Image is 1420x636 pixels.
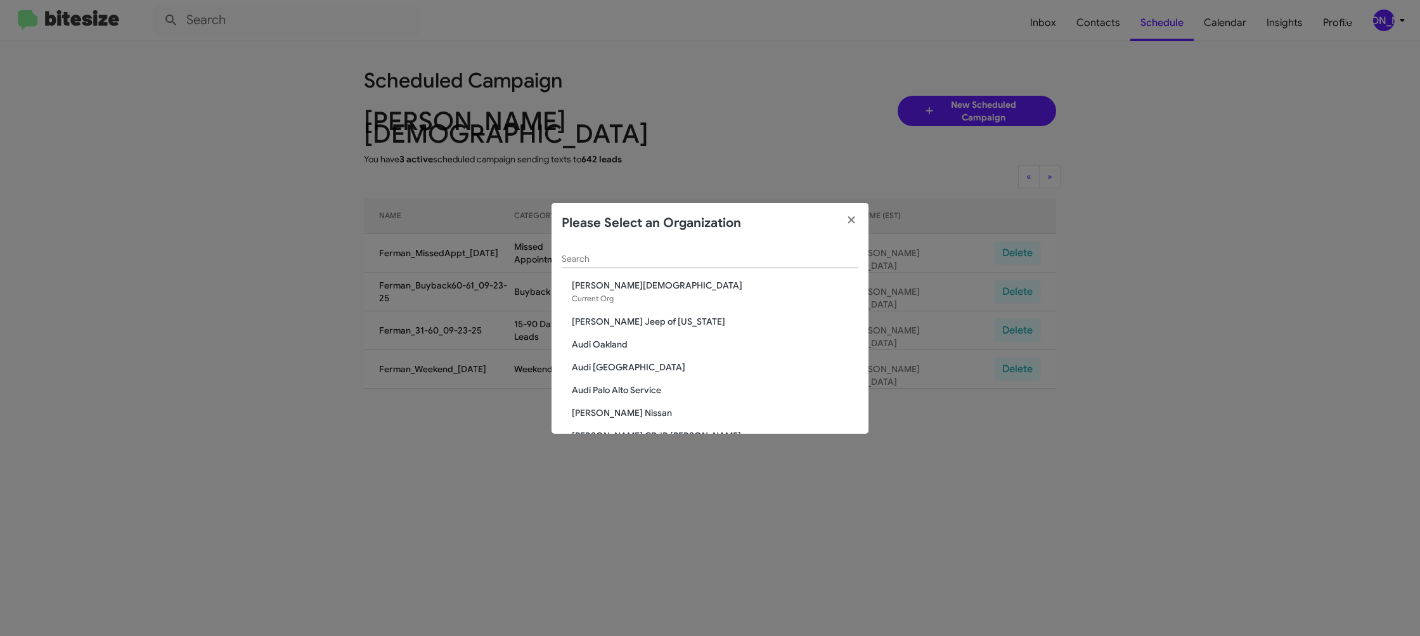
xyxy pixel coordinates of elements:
h2: Please Select an Organization [562,213,741,233]
span: [PERSON_NAME] Jeep of [US_STATE] [572,315,858,328]
span: [PERSON_NAME] CDJR [PERSON_NAME] [572,429,858,442]
span: [PERSON_NAME] Nissan [572,406,858,419]
span: Current Org [572,294,614,303]
span: [PERSON_NAME][DEMOGRAPHIC_DATA] [572,279,858,292]
span: Audi Palo Alto Service [572,384,858,396]
span: Audi Oakland [572,338,858,351]
span: Audi [GEOGRAPHIC_DATA] [572,361,858,373]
